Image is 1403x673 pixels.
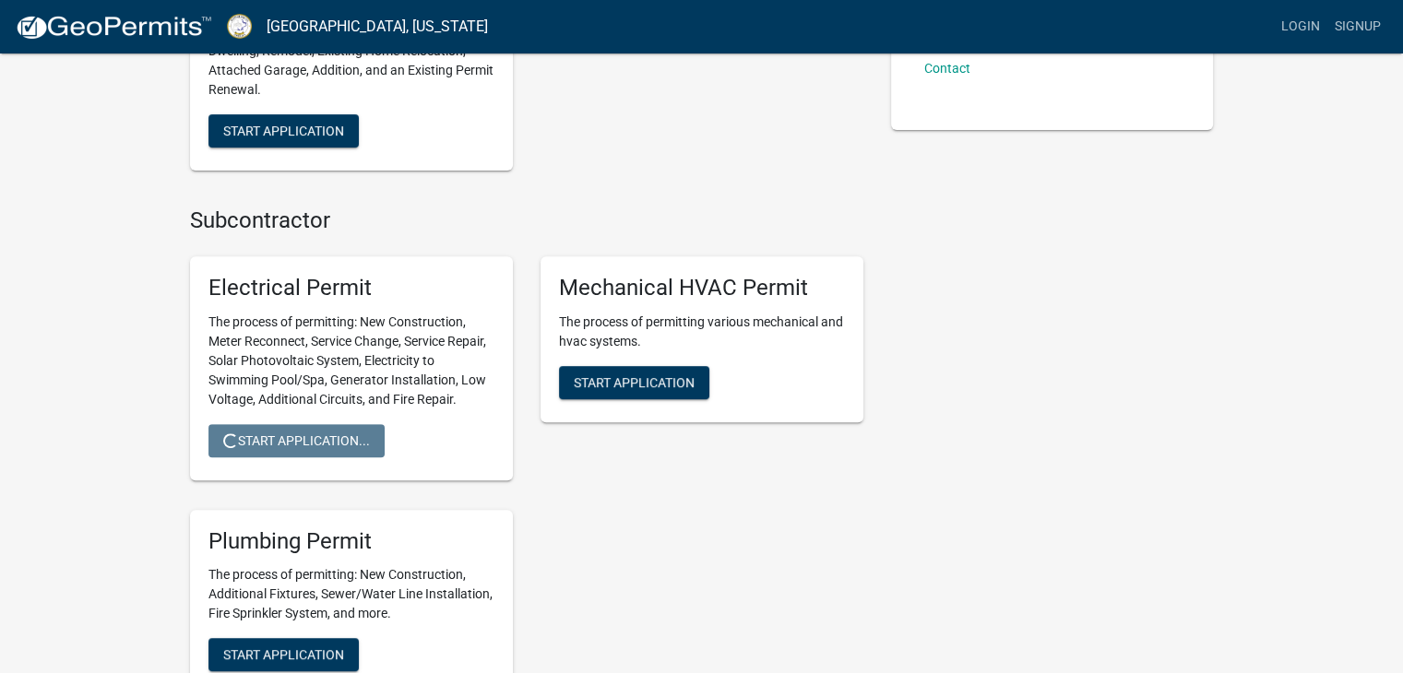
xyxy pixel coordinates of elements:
a: Login [1274,9,1327,44]
button: Start Application [559,366,709,399]
span: Start Application [574,374,695,389]
p: The process of permitting: New Construction, Meter Reconnect, Service Change, Service Repair, Sol... [208,313,494,409]
button: Start Application [208,114,359,148]
p: The process of permitting various mechanical and hvac systems. [559,313,845,351]
p: The process of permitting: New Construction, Additional Fixtures, Sewer/Water Line Installation, ... [208,565,494,623]
button: Start Application... [208,424,385,457]
span: Start Application... [223,432,370,447]
img: Putnam County, Georgia [227,14,252,39]
h5: Plumbing Permit [208,528,494,555]
span: Start Application [223,123,344,137]
span: Start Application [223,647,344,662]
p: The process of permitting: a Single Family Dwelling, Remodel, Existing Home Relocation, Attached ... [208,22,494,100]
button: Start Application [208,638,359,671]
a: Signup [1327,9,1388,44]
a: [GEOGRAPHIC_DATA], [US_STATE] [267,11,488,42]
h4: Subcontractor [190,207,863,234]
h5: Mechanical HVAC Permit [559,275,845,301]
h5: Electrical Permit [208,275,494,301]
a: Contact [924,61,970,76]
